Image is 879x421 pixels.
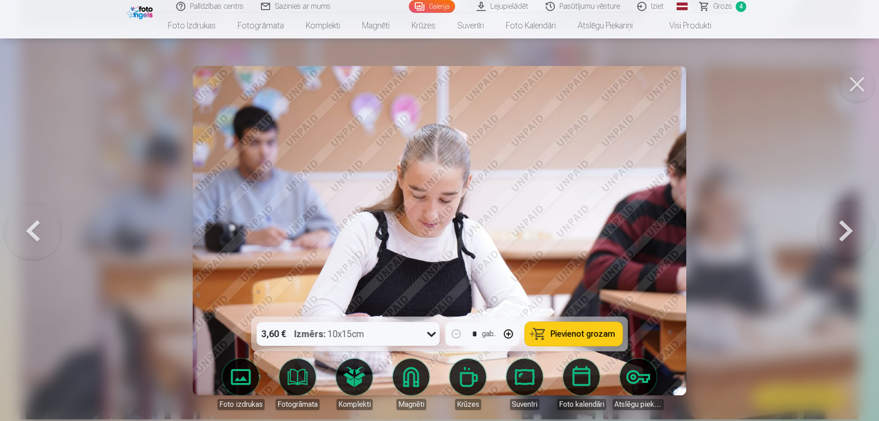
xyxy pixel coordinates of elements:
div: Foto izdrukas [217,399,265,410]
div: 3,60 € [257,322,291,346]
div: 10x15cm [294,322,364,346]
div: Atslēgu piekariņi [613,399,664,410]
a: Krūzes [442,359,494,410]
div: gab. [482,328,496,339]
a: Magnēti [385,359,437,410]
a: Suvenīri [446,13,495,38]
a: Foto izdrukas [215,359,266,410]
a: Fotogrāmata [227,13,295,38]
a: Atslēgu piekariņi [567,13,644,38]
div: Foto kalendāri [557,399,606,410]
a: Visi produkti [644,13,722,38]
span: 4 [736,1,746,12]
a: Komplekti [295,13,351,38]
a: Krūzes [401,13,446,38]
div: Krūzes [455,399,481,410]
a: Foto kalendāri [556,359,607,410]
a: Komplekti [329,359,380,410]
a: Magnēti [351,13,401,38]
span: Pievienot grozam [551,330,615,338]
a: Fotogrāmata [272,359,323,410]
a: Foto izdrukas [157,13,227,38]
img: /fa1 [127,4,155,19]
div: Komplekti [336,399,373,410]
strong: Izmērs : [294,328,326,340]
a: Suvenīri [499,359,550,410]
span: Grozs [713,1,732,12]
div: Magnēti [396,399,426,410]
button: Pievienot grozam [525,322,623,346]
a: Foto kalendāri [495,13,567,38]
div: Fotogrāmata [276,399,320,410]
div: Suvenīri [510,399,539,410]
a: Atslēgu piekariņi [613,359,664,410]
